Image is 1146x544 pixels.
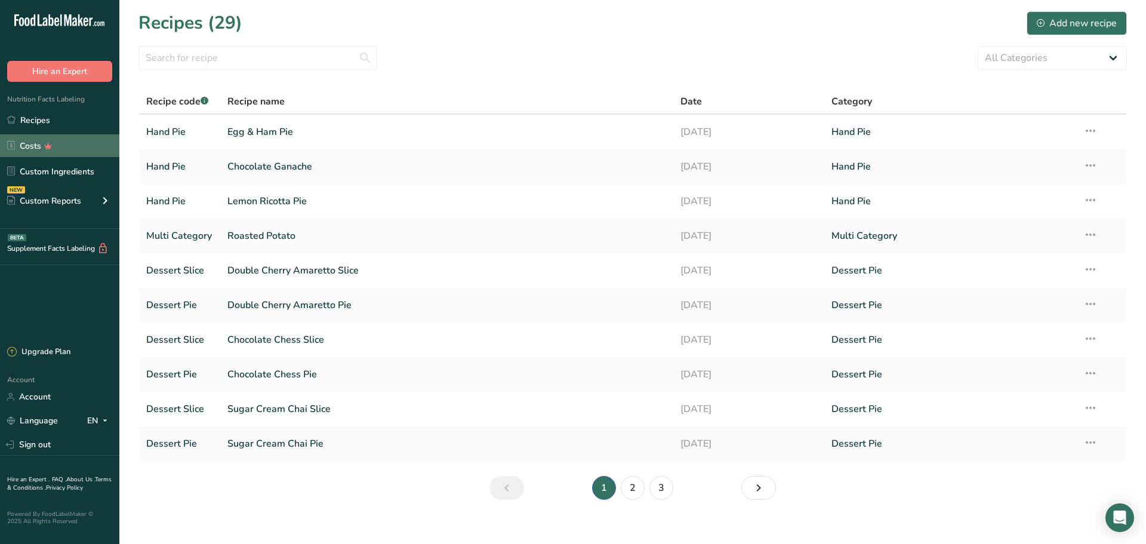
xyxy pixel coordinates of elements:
[146,327,213,352] a: Dessert Slice
[227,293,666,318] a: Double Cherry Amaretto Pie
[227,119,666,145] a: Egg & Ham Pie
[227,223,666,248] a: Roasted Potato
[831,119,1069,145] a: Hand Pie
[649,476,673,500] a: Page 3.
[1037,16,1117,30] div: Add new recipe
[146,258,213,283] a: Dessert Slice
[7,346,70,358] div: Upgrade Plan
[680,223,817,248] a: [DATE]
[8,234,26,241] div: BETA
[680,94,702,109] span: Date
[7,61,112,82] button: Hire an Expert
[680,362,817,387] a: [DATE]
[7,186,25,193] div: NEW
[227,431,666,456] a: Sugar Cream Chai Pie
[831,327,1069,352] a: Dessert Pie
[146,431,213,456] a: Dessert Pie
[680,119,817,145] a: [DATE]
[146,362,213,387] a: Dessert Pie
[227,362,666,387] a: Chocolate Chess Pie
[227,327,666,352] a: Chocolate Chess Slice
[680,154,817,179] a: [DATE]
[87,414,112,428] div: EN
[7,475,112,492] a: Terms & Conditions .
[7,511,112,525] div: Powered By FoodLabelMaker © 2025 All Rights Reserved
[831,362,1069,387] a: Dessert Pie
[227,94,285,109] span: Recipe name
[831,431,1069,456] a: Dessert Pie
[680,327,817,352] a: [DATE]
[831,293,1069,318] a: Dessert Pie
[46,484,83,492] a: Privacy Policy
[831,94,872,109] span: Category
[489,476,524,500] a: Previous page
[1027,11,1127,35] button: Add new recipe
[680,431,817,456] a: [DATE]
[146,189,213,214] a: Hand Pie
[741,476,776,500] a: Next page
[831,258,1069,283] a: Dessert Pie
[7,195,81,207] div: Custom Reports
[138,46,377,70] input: Search for recipe
[7,475,50,484] a: Hire an Expert .
[831,223,1069,248] a: Multi Category
[146,154,213,179] a: Hand Pie
[621,476,645,500] a: Page 2.
[146,293,213,318] a: Dessert Pie
[831,397,1069,422] a: Dessert Pie
[146,223,213,248] a: Multi Category
[680,189,817,214] a: [DATE]
[146,119,213,145] a: Hand Pie
[227,258,666,283] a: Double Cherry Amaretto Slice
[146,397,213,422] a: Dessert Slice
[680,293,817,318] a: [DATE]
[146,95,208,108] span: Recipe code
[52,475,66,484] a: FAQ .
[227,154,666,179] a: Chocolate Ganache
[138,10,242,36] h1: Recipes (29)
[66,475,95,484] a: About Us .
[227,397,666,422] a: Sugar Cream Chai Slice
[680,397,817,422] a: [DATE]
[1105,503,1134,532] div: Open Intercom Messenger
[831,189,1069,214] a: Hand Pie
[7,410,58,431] a: Language
[227,189,666,214] a: Lemon Ricotta Pie
[831,154,1069,179] a: Hand Pie
[680,258,817,283] a: [DATE]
